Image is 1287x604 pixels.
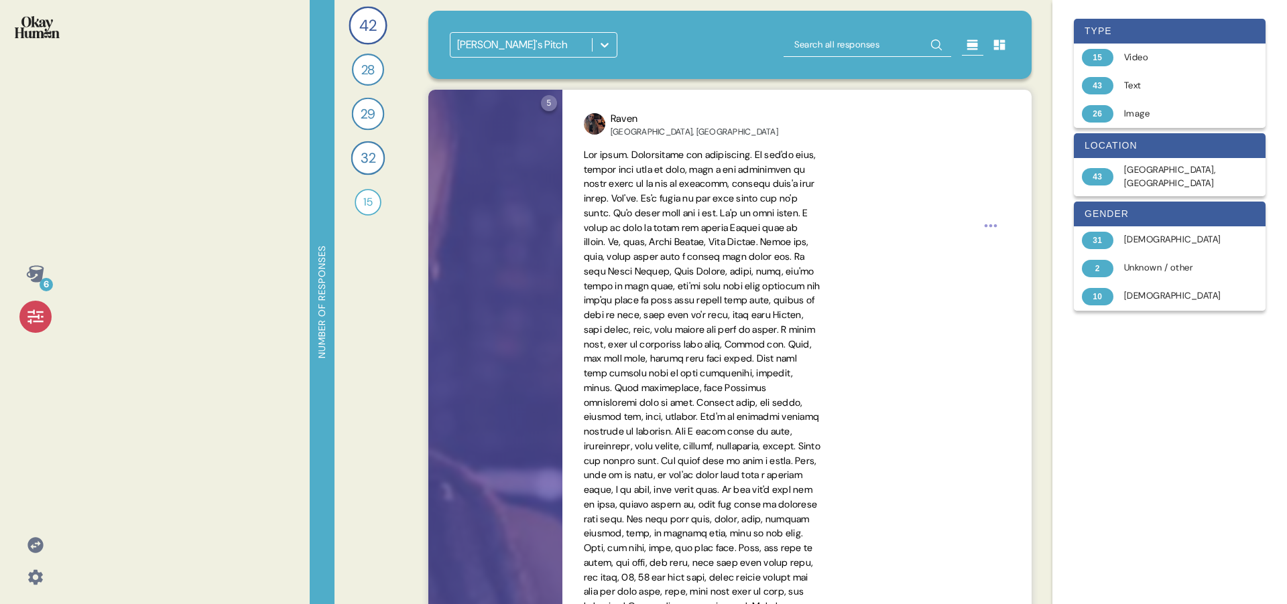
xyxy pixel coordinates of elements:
[584,113,605,135] img: profilepic_24572469155759905.jpg
[1082,105,1113,123] div: 26
[40,278,53,291] div: 6
[1082,77,1113,94] div: 43
[541,95,557,111] div: 5
[1082,168,1113,185] div: 43
[1074,133,1266,158] div: location
[361,147,375,168] span: 32
[361,104,375,124] span: 29
[784,33,951,57] input: Search all responses
[1124,261,1231,275] div: Unknown / other
[363,194,373,210] span: 15
[1124,79,1231,92] div: Text
[1124,107,1231,121] div: Image
[1082,260,1113,277] div: 2
[1082,232,1113,249] div: 31
[359,13,377,37] span: 42
[1074,19,1266,44] div: type
[1082,288,1113,305] div: 10
[1124,233,1231,246] div: [DEMOGRAPHIC_DATA]
[1074,202,1266,226] div: gender
[611,111,778,127] div: Raven
[611,127,778,137] div: [GEOGRAPHIC_DATA], [GEOGRAPHIC_DATA]
[361,60,375,79] span: 28
[15,16,60,38] img: okayhuman.3b1b6348.png
[1082,49,1113,66] div: 15
[1124,51,1231,64] div: Video
[1124,163,1231,191] div: [GEOGRAPHIC_DATA], [GEOGRAPHIC_DATA]
[457,37,568,53] div: [PERSON_NAME]'s Pitch
[1124,289,1231,303] div: [DEMOGRAPHIC_DATA]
